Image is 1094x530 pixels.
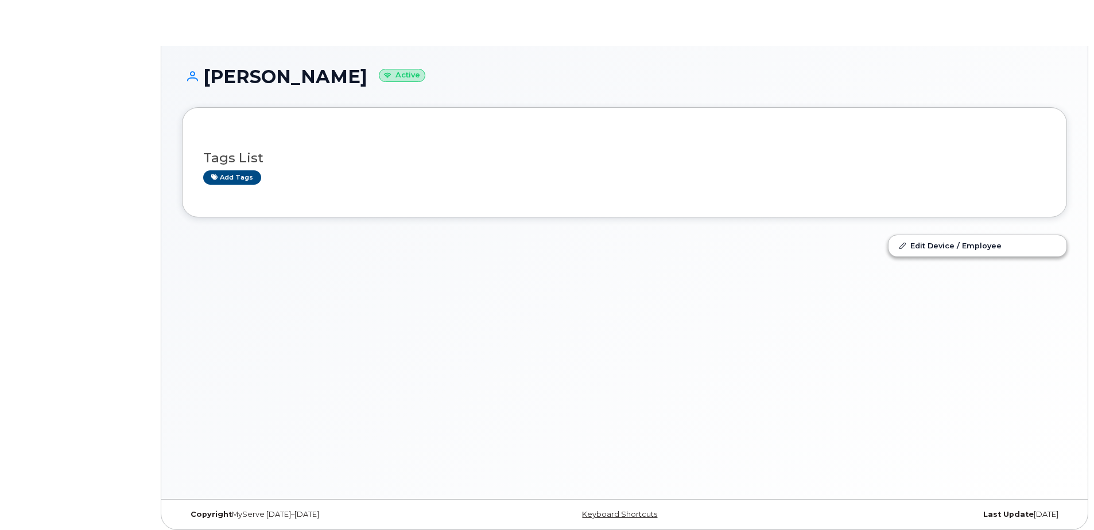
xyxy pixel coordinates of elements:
a: Edit Device / Employee [889,235,1066,256]
h1: [PERSON_NAME] [182,67,1067,87]
small: Active [379,69,425,82]
h3: Tags List [203,151,1046,165]
a: Add tags [203,170,261,185]
strong: Copyright [191,510,232,519]
div: [DATE] [772,510,1067,519]
strong: Last Update [983,510,1034,519]
a: Keyboard Shortcuts [582,510,657,519]
div: MyServe [DATE]–[DATE] [182,510,477,519]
